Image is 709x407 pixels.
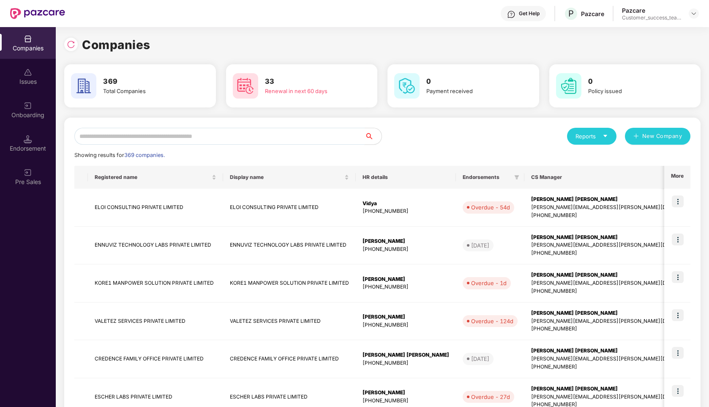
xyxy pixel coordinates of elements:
h3: 33 [265,76,354,87]
div: [PERSON_NAME] [PERSON_NAME] [531,271,702,279]
div: Total Companies [103,87,193,96]
img: svg+xml;base64,PHN2ZyB4bWxucz0iaHR0cDovL3d3dy53My5vcmcvMjAwMC9zdmciIHdpZHRoPSI2MCIgaGVpZ2h0PSI2MC... [556,73,581,99]
td: KORE1 MANPOWER SOLUTION PRIVATE LIMITED [223,264,356,302]
td: VALETEZ SERVICES PRIVATE LIMITED [88,302,223,341]
div: [PHONE_NUMBER] [531,249,702,257]
div: [DATE] [471,241,489,250]
td: ENNUVIZ TECHNOLOGY LABS PRIVATE LIMITED [223,227,356,265]
span: filter [514,175,519,180]
div: Pazcare [622,6,681,14]
span: Showing results for [74,152,165,158]
span: plus [633,133,639,140]
th: Registered name [88,166,223,189]
h3: 369 [103,76,193,87]
div: Get Help [519,10,540,17]
div: [PERSON_NAME][EMAIL_ADDRESS][PERSON_NAME][DOMAIN_NAME] [531,203,702,212]
span: CS Manager [531,174,695,181]
td: ENNUVIZ TECHNOLOGY LABS PRIVATE LIMITED [88,227,223,265]
img: icon [672,271,684,283]
div: [PERSON_NAME] [PERSON_NAME] [363,351,449,359]
div: [PHONE_NUMBER] [363,359,449,367]
img: icon [672,195,684,207]
div: [PERSON_NAME] [363,313,449,321]
h1: Companies [82,36,150,54]
h3: 0 [588,76,678,87]
img: icon [672,309,684,321]
div: [PERSON_NAME][EMAIL_ADDRESS][PERSON_NAME][DOMAIN_NAME] [531,355,702,363]
div: [PERSON_NAME] [PERSON_NAME] [531,347,702,355]
div: Overdue - 27d [471,393,510,401]
img: svg+xml;base64,PHN2ZyB3aWR0aD0iMjAiIGhlaWdodD0iMjAiIHZpZXdCb3g9IjAgMCAyMCAyMCIgZmlsbD0ibm9uZSIgeG... [24,102,32,110]
button: plusNew Company [625,128,690,145]
div: [PHONE_NUMBER] [531,325,702,333]
div: [PHONE_NUMBER] [531,287,702,295]
div: Overdue - 54d [471,203,510,212]
img: svg+xml;base64,PHN2ZyB3aWR0aD0iMTQuNSIgaGVpZ2h0PSIxNC41IiB2aWV3Qm94PSIwIDAgMTYgMTYiIGZpbGw9Im5vbm... [24,135,32,143]
div: [PHONE_NUMBER] [363,321,449,329]
span: search [364,133,382,140]
div: [PHONE_NUMBER] [363,397,449,405]
div: Overdue - 1d [471,279,507,287]
img: svg+xml;base64,PHN2ZyBpZD0iUmVsb2FkLTMyeDMyIiB4bWxucz0iaHR0cDovL3d3dy53My5vcmcvMjAwMC9zdmciIHdpZH... [67,40,75,49]
div: [PERSON_NAME][EMAIL_ADDRESS][PERSON_NAME][DOMAIN_NAME] [531,241,702,249]
div: [PHONE_NUMBER] [531,363,702,371]
div: [DATE] [471,355,489,363]
div: [PERSON_NAME] [PERSON_NAME] [531,234,702,242]
img: svg+xml;base64,PHN2ZyB4bWxucz0iaHR0cDovL3d3dy53My5vcmcvMjAwMC9zdmciIHdpZHRoPSI2MCIgaGVpZ2h0PSI2MC... [394,73,420,99]
div: [PERSON_NAME] [PERSON_NAME] [531,309,702,317]
div: Pazcare [581,10,604,18]
span: Registered name [95,174,210,181]
div: [PERSON_NAME] [363,237,449,245]
div: [PERSON_NAME] [PERSON_NAME] [531,195,702,203]
div: Renewal in next 60 days [265,87,354,96]
td: ELOI CONSULTING PRIVATE LIMITED [88,189,223,227]
img: icon [672,385,684,397]
th: More [664,166,690,189]
td: KORE1 MANPOWER SOLUTION PRIVATE LIMITED [88,264,223,302]
span: 369 companies. [124,152,165,158]
span: caret-down [603,133,608,139]
td: VALETEZ SERVICES PRIVATE LIMITED [223,302,356,341]
div: [PHONE_NUMBER] [531,212,702,220]
div: [PERSON_NAME] [363,389,449,397]
div: Policy issued [588,87,678,96]
div: [PERSON_NAME] [PERSON_NAME] [531,385,702,393]
img: svg+xml;base64,PHN2ZyB4bWxucz0iaHR0cDovL3d3dy53My5vcmcvMjAwMC9zdmciIHdpZHRoPSI2MCIgaGVpZ2h0PSI2MC... [71,73,96,99]
img: svg+xml;base64,PHN2ZyBpZD0iQ29tcGFuaWVzIiB4bWxucz0iaHR0cDovL3d3dy53My5vcmcvMjAwMC9zdmciIHdpZHRoPS... [24,35,32,43]
img: icon [672,234,684,245]
img: New Pazcare Logo [10,8,65,19]
div: [PERSON_NAME][EMAIL_ADDRESS][PERSON_NAME][DOMAIN_NAME] [531,279,702,287]
td: CREDENCE FAMILY OFFICE PRIVATE LIMITED [223,340,356,378]
div: [PHONE_NUMBER] [363,207,449,215]
div: Vidya [363,200,449,208]
div: Customer_success_team_lead [622,14,681,21]
div: [PERSON_NAME] [363,275,449,283]
div: [PHONE_NUMBER] [363,245,449,253]
span: Endorsements [463,174,511,181]
h3: 0 [426,76,516,87]
td: CREDENCE FAMILY OFFICE PRIVATE LIMITED [88,340,223,378]
div: Payment received [426,87,516,96]
div: [PHONE_NUMBER] [363,283,449,291]
img: svg+xml;base64,PHN2ZyBpZD0iRHJvcGRvd24tMzJ4MzIiIHhtbG5zPSJodHRwOi8vd3d3LnczLm9yZy8yMDAwL3N2ZyIgd2... [690,10,697,17]
th: HR details [356,166,456,189]
span: filter [513,172,521,182]
div: Reports [575,132,608,140]
td: ELOI CONSULTING PRIVATE LIMITED [223,189,356,227]
span: P [568,8,574,19]
div: Overdue - 124d [471,317,513,325]
span: New Company [642,132,682,140]
img: svg+xml;base64,PHN2ZyBpZD0iSXNzdWVzX2Rpc2FibGVkIiB4bWxucz0iaHR0cDovL3d3dy53My5vcmcvMjAwMC9zdmciIH... [24,68,32,77]
span: Display name [230,174,343,181]
img: svg+xml;base64,PHN2ZyBpZD0iSGVscC0zMngzMiIgeG1sbnM9Imh0dHA6Ly93d3cudzMub3JnLzIwMDAvc3ZnIiB3aWR0aD... [507,10,515,19]
div: [PERSON_NAME][EMAIL_ADDRESS][PERSON_NAME][DOMAIN_NAME] [531,317,702,325]
th: Display name [223,166,356,189]
img: svg+xml;base64,PHN2ZyB3aWR0aD0iMjAiIGhlaWdodD0iMjAiIHZpZXdCb3g9IjAgMCAyMCAyMCIgZmlsbD0ibm9uZSIgeG... [24,168,32,177]
img: icon [672,347,684,359]
div: [PERSON_NAME][EMAIL_ADDRESS][PERSON_NAME][DOMAIN_NAME] [531,393,702,401]
img: svg+xml;base64,PHN2ZyB4bWxucz0iaHR0cDovL3d3dy53My5vcmcvMjAwMC9zdmciIHdpZHRoPSI2MCIgaGVpZ2h0PSI2MC... [233,73,258,99]
button: search [364,128,382,145]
